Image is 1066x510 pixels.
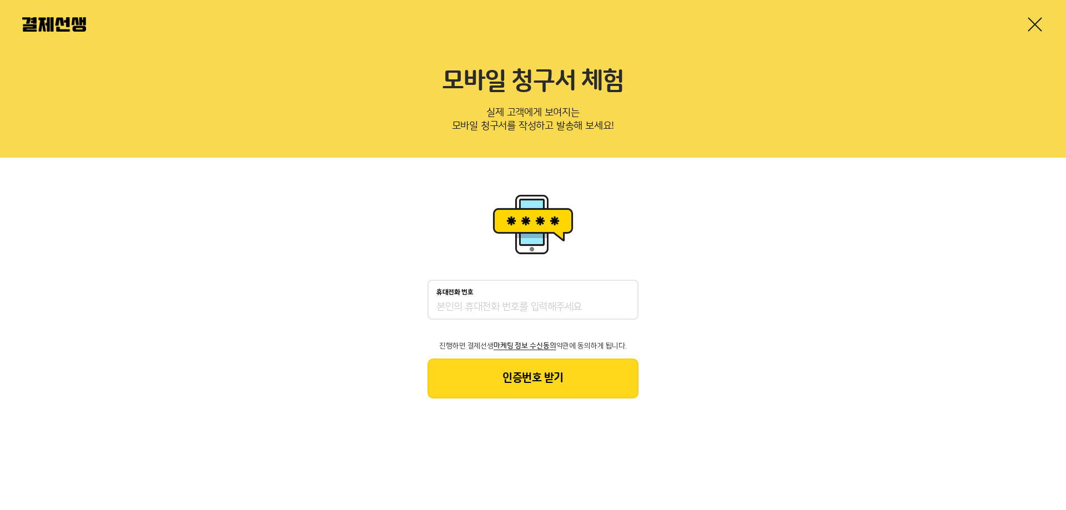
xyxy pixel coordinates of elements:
[22,17,86,32] img: 결제선생
[494,342,556,350] span: 마케팅 정보 수신동의
[436,301,630,314] input: 휴대전화 번호
[22,103,1044,140] p: 실제 고객에게 보여지는 모바일 청구서를 작성하고 발송해 보세요!
[428,342,638,350] p: 진행하면 결제선생 약관에 동의하게 됩니다.
[428,358,638,398] button: 인증번호 받기
[489,191,577,257] img: 휴대폰인증 이미지
[22,67,1044,97] h2: 모바일 청구서 체험
[436,289,474,296] p: 휴대전화 번호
